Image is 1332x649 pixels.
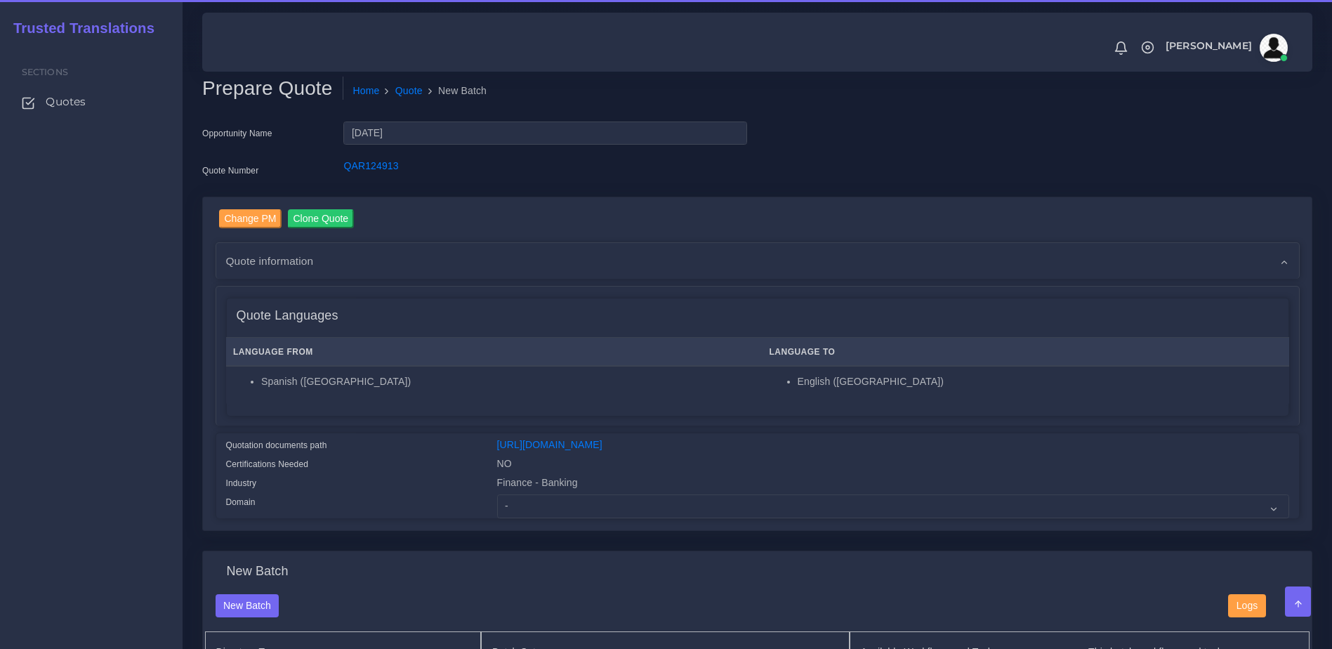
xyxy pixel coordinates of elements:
[226,496,256,509] label: Domain
[219,209,282,228] input: Change PM
[216,599,279,610] a: New Batch
[22,67,68,77] span: Sections
[1237,600,1258,611] span: Logs
[798,374,1281,389] li: English ([GEOGRAPHIC_DATA])
[216,243,1299,279] div: Quote information
[202,127,272,140] label: Opportunity Name
[202,77,343,100] h2: Prepare Quote
[497,439,602,450] a: [URL][DOMAIN_NAME]
[226,439,327,452] label: Quotation documents path
[487,457,1300,476] div: NO
[46,94,86,110] span: Quotes
[762,338,1288,367] th: Language To
[4,20,154,37] h2: Trusted Translations
[487,476,1300,494] div: Finance - Banking
[288,209,355,228] input: Clone Quote
[226,477,257,490] label: Industry
[216,594,279,618] button: New Batch
[395,84,423,98] a: Quote
[226,253,314,269] span: Quote information
[1159,34,1293,62] a: [PERSON_NAME]avatar
[353,84,380,98] a: Home
[226,338,763,367] th: Language From
[1260,34,1288,62] img: avatar
[226,458,309,471] label: Certifications Needed
[343,160,398,171] a: QAR124913
[11,87,172,117] a: Quotes
[202,164,258,177] label: Quote Number
[261,374,755,389] li: Spanish ([GEOGRAPHIC_DATA])
[1166,41,1252,51] span: [PERSON_NAME]
[4,17,154,40] a: Trusted Translations
[423,84,487,98] li: New Batch
[237,308,338,324] h4: Quote Languages
[226,564,288,579] h4: New Batch
[1228,594,1265,618] button: Logs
